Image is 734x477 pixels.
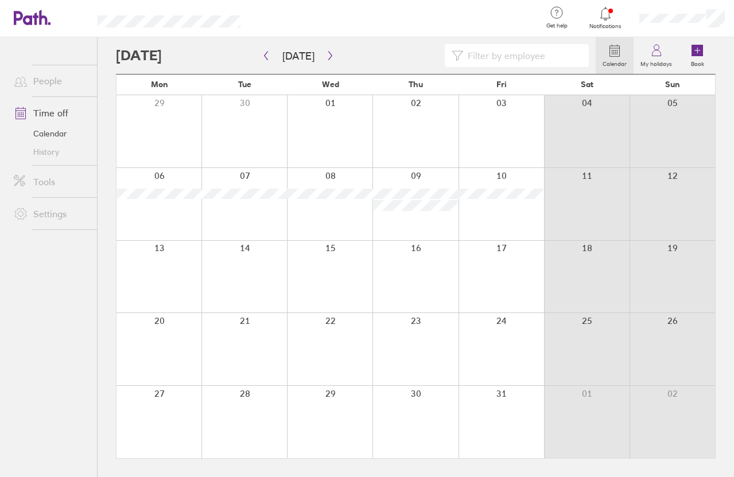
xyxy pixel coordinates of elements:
[5,143,97,161] a: History
[5,69,97,92] a: People
[634,37,679,74] a: My holidays
[5,101,97,124] a: Time off
[5,124,97,143] a: Calendar
[581,80,593,89] span: Sat
[5,170,97,193] a: Tools
[596,37,634,74] a: Calendar
[538,22,576,29] span: Get help
[409,80,423,89] span: Thu
[634,57,679,68] label: My holidays
[463,45,582,67] input: Filter by employee
[496,80,507,89] span: Fri
[684,57,711,68] label: Book
[151,80,168,89] span: Mon
[587,6,624,30] a: Notifications
[273,46,324,65] button: [DATE]
[5,202,97,225] a: Settings
[587,23,624,30] span: Notifications
[322,80,339,89] span: Wed
[679,37,716,74] a: Book
[238,80,251,89] span: Tue
[596,57,634,68] label: Calendar
[665,80,680,89] span: Sun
